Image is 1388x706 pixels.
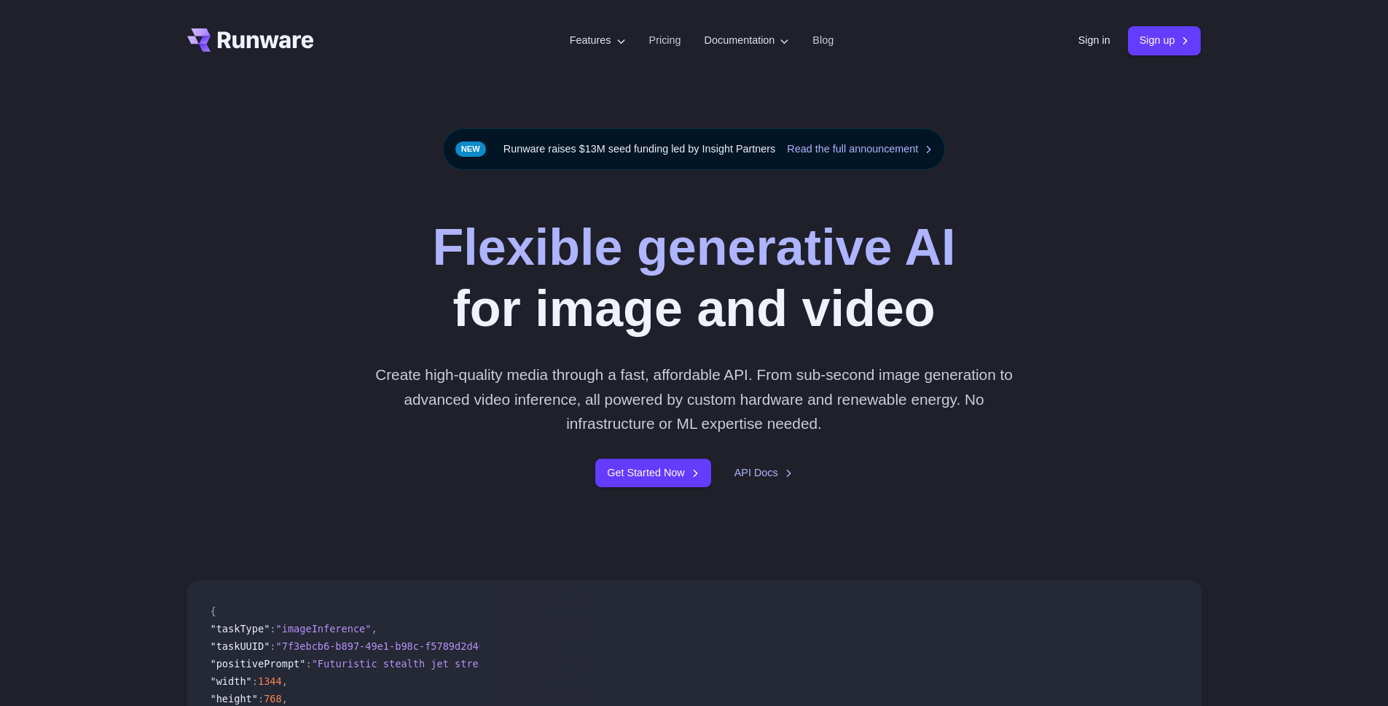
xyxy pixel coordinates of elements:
span: , [282,693,288,705]
span: 1344 [258,675,282,687]
a: Go to / [187,28,314,52]
span: , [282,675,288,687]
label: Features [570,32,626,49]
span: "taskType" [211,623,270,635]
span: "taskUUID" [211,640,270,652]
label: Documentation [705,32,790,49]
a: Read the full announcement [787,141,933,158]
h1: for image and video [432,217,955,339]
span: : [305,658,311,670]
span: "7f3ebcb6-b897-49e1-b98c-f5789d2d40d7" [276,640,503,652]
span: : [270,640,275,652]
span: : [270,623,275,635]
span: "width" [211,675,252,687]
strong: Flexible generative AI [432,219,955,276]
span: { [211,605,216,617]
span: "positivePrompt" [211,658,306,670]
span: "Futuristic stealth jet streaking through a neon-lit cityscape with glowing purple exhaust" [312,658,855,670]
p: Create high-quality media through a fast, affordable API. From sub-second image generation to adv... [369,362,1019,435]
a: Get Started Now [595,459,710,487]
span: "imageInference" [276,623,372,635]
a: Sign up [1128,26,1201,55]
a: Pricing [649,32,681,49]
span: 768 [264,693,282,705]
span: , [371,623,377,635]
a: Sign in [1078,32,1110,49]
span: "height" [211,693,258,705]
div: Runware raises $13M seed funding led by Insight Partners [443,128,946,170]
span: : [258,693,264,705]
span: : [252,675,258,687]
a: Blog [812,32,834,49]
a: API Docs [734,465,793,481]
